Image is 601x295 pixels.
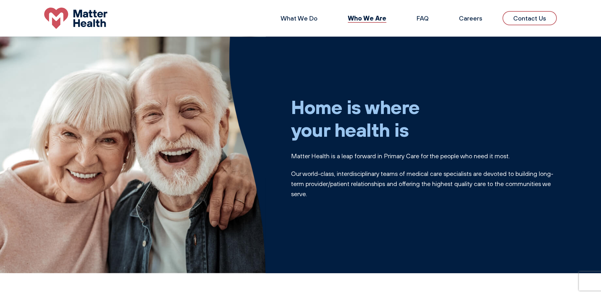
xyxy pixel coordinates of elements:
[281,14,318,22] a: What We Do
[417,14,429,22] a: FAQ
[291,151,557,161] p: Matter Health is a leap forward in Primary Care for the people who need it most.
[459,14,482,22] a: Careers
[291,169,557,199] p: Our world-class, interdisciplinary teams of medical care specialists are devoted to building long...
[348,14,386,22] a: Who We Are
[291,95,557,141] h1: Home is where your health is
[503,11,557,25] a: Contact Us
